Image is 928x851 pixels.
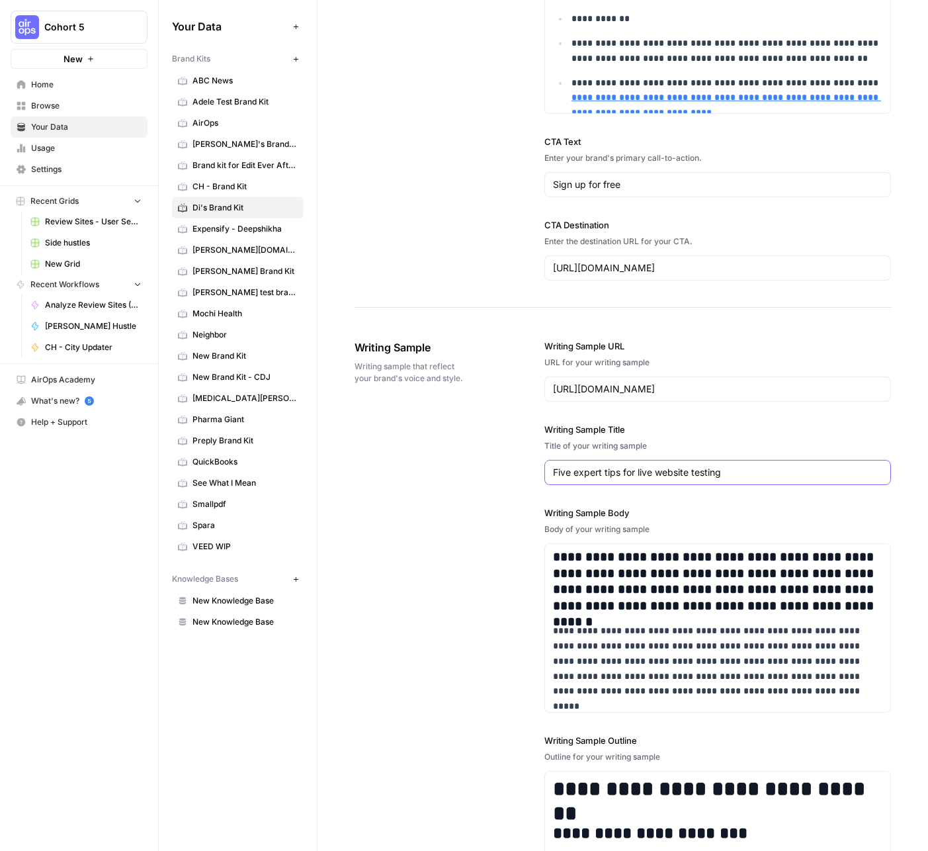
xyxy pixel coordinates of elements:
[85,396,94,406] a: 5
[172,367,304,388] a: New Brand Kit - CDJ
[11,275,148,294] button: Recent Workflows
[544,236,891,247] div: Enter the destination URL for your CTA.
[11,95,148,116] a: Browse
[192,456,298,468] span: QuickBooks
[24,232,148,253] a: Side hustles
[31,142,142,154] span: Usage
[544,218,891,232] label: CTA Destination
[192,202,298,214] span: Di's Brand Kit
[11,369,148,390] a: AirOps Academy
[11,116,148,138] a: Your Data
[11,412,148,433] button: Help + Support
[172,70,304,91] a: ABC News
[24,253,148,275] a: New Grid
[172,303,304,324] a: Mochi Health
[192,308,298,320] span: Mochi Health
[172,155,304,176] a: Brand kit for Edit Ever After ([PERSON_NAME])
[544,440,891,452] div: Title of your writing sample
[24,294,148,316] a: Analyze Review Sites (Deepshikha)
[172,53,210,65] span: Brand Kits
[172,345,304,367] a: New Brand Kit
[192,616,298,628] span: New Knowledge Base
[172,240,304,261] a: [PERSON_NAME][DOMAIN_NAME]
[192,223,298,235] span: Expensify - Deepshikha
[192,414,298,425] span: Pharma Giant
[172,515,304,536] a: Spara
[172,197,304,218] a: Di's Brand Kit
[192,392,298,404] span: [MEDICAL_DATA][PERSON_NAME]
[31,121,142,133] span: Your Data
[11,74,148,95] a: Home
[192,595,298,607] span: New Knowledge Base
[192,287,298,298] span: [PERSON_NAME] test brand kit
[172,218,304,240] a: Expensify - Deepshikha
[45,258,142,270] span: New Grid
[192,498,298,510] span: Smallpdf
[24,211,148,232] a: Review Sites - User Sentiment Analysis & Content Refresh
[24,316,148,337] a: [PERSON_NAME] Hustle
[544,506,891,519] label: Writing Sample Body
[24,337,148,358] a: CH - City Updater
[192,117,298,129] span: AirOps
[192,435,298,447] span: Preply Brand Kit
[544,423,891,436] label: Writing Sample Title
[172,611,304,633] a: New Knowledge Base
[544,152,891,164] div: Enter your brand's primary call-to-action.
[31,374,142,386] span: AirOps Academy
[192,371,298,383] span: New Brand Kit - CDJ
[45,216,142,228] span: Review Sites - User Sentiment Analysis & Content Refresh
[355,339,470,355] span: Writing Sample
[31,100,142,112] span: Browse
[11,159,148,180] a: Settings
[45,341,142,353] span: CH - City Updater
[11,49,148,69] button: New
[192,541,298,553] span: VEED WIP
[45,320,142,332] span: [PERSON_NAME] Hustle
[11,390,148,412] button: What's new? 5
[87,398,91,404] text: 5
[45,299,142,311] span: Analyze Review Sites (Deepshikha)
[45,237,142,249] span: Side hustles
[544,339,891,353] label: Writing Sample URL
[172,536,304,557] a: VEED WIP
[192,75,298,87] span: ABC News
[544,135,891,148] label: CTA Text
[15,15,39,39] img: Cohort 5 Logo
[172,472,304,494] a: See What I Mean
[30,279,99,291] span: Recent Workflows
[11,138,148,159] a: Usage
[11,391,147,411] div: What's new?
[544,751,891,763] div: Outline for your writing sample
[172,112,304,134] a: AirOps
[172,573,238,585] span: Knowledge Bases
[30,195,79,207] span: Recent Grids
[192,159,298,171] span: Brand kit for Edit Ever After ([PERSON_NAME])
[172,388,304,409] a: [MEDICAL_DATA][PERSON_NAME]
[553,178,882,191] input: Gear up and get in the game with Sunday Soccer!
[172,261,304,282] a: [PERSON_NAME] Brand Kit
[172,409,304,430] a: Pharma Giant
[172,590,304,611] a: New Knowledge Base
[553,261,882,275] input: www.sundaysoccer.com/gearup
[44,21,124,34] span: Cohort 5
[172,282,304,303] a: [PERSON_NAME] test brand kit
[31,416,142,428] span: Help + Support
[172,91,304,112] a: Adele Test Brand Kit
[172,494,304,515] a: Smallpdf
[553,466,882,479] input: Game Day Gear Guide
[172,176,304,197] a: CH - Brand Kit
[172,134,304,155] a: [PERSON_NAME]'s Brand Kit
[192,329,298,341] span: Neighbor
[544,357,891,369] div: URL for your writing sample
[192,181,298,193] span: CH - Brand Kit
[192,96,298,108] span: Adele Test Brand Kit
[172,19,288,34] span: Your Data
[11,11,148,44] button: Workspace: Cohort 5
[192,477,298,489] span: See What I Mean
[192,350,298,362] span: New Brand Kit
[544,523,891,535] div: Body of your writing sample
[544,734,891,747] label: Writing Sample Outline
[172,324,304,345] a: Neighbor
[553,382,882,396] input: www.sundaysoccer.com/game-day
[192,519,298,531] span: Spara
